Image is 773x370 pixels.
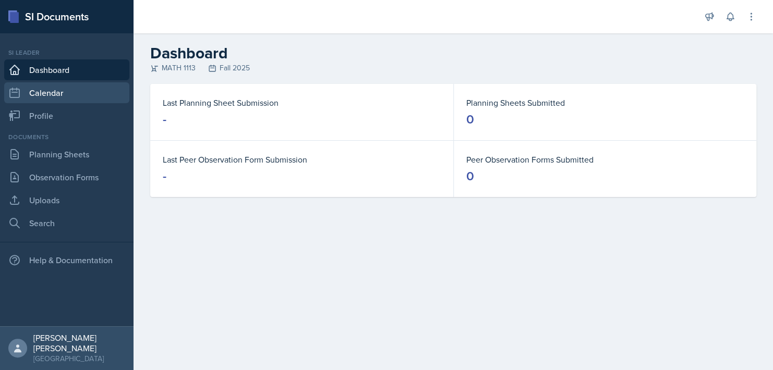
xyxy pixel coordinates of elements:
[33,332,125,353] div: [PERSON_NAME] [PERSON_NAME]
[150,63,756,73] div: MATH 1113 Fall 2025
[466,153,744,166] dt: Peer Observation Forms Submitted
[4,167,129,188] a: Observation Forms
[466,168,474,184] div: 0
[4,59,129,80] a: Dashboard
[4,213,129,233] a: Search
[163,111,166,128] div: -
[4,144,129,165] a: Planning Sheets
[163,153,441,166] dt: Last Peer Observation Form Submission
[4,132,129,142] div: Documents
[4,48,129,57] div: Si leader
[4,250,129,270] div: Help & Documentation
[33,353,125,364] div: [GEOGRAPHIC_DATA]
[4,105,129,126] a: Profile
[163,168,166,184] div: -
[163,96,441,109] dt: Last Planning Sheet Submission
[4,190,129,211] a: Uploads
[150,44,756,63] h2: Dashboard
[466,111,474,128] div: 0
[466,96,744,109] dt: Planning Sheets Submitted
[4,82,129,103] a: Calendar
